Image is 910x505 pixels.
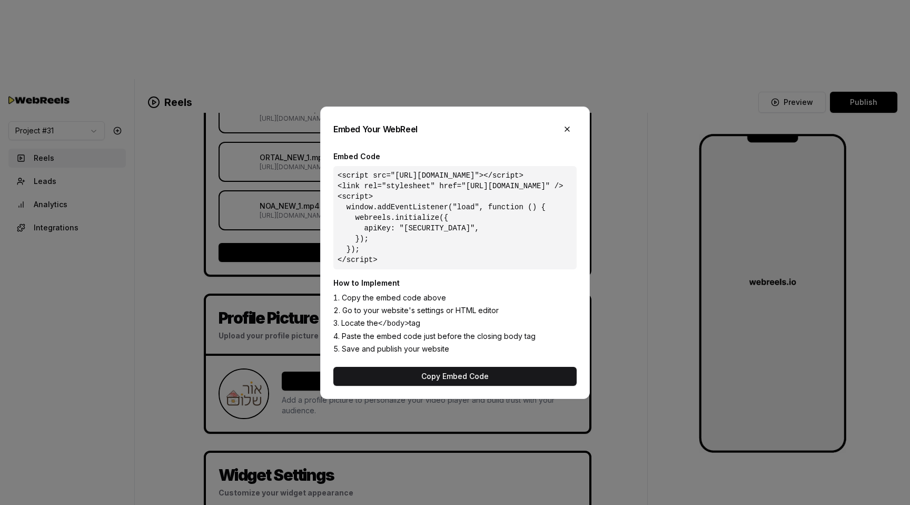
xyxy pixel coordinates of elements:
h3: How to Implement [333,278,577,288]
pre: <script src="[URL][DOMAIN_NAME]"></script> <link rel="stylesheet" href="[URL][DOMAIN_NAME]" /> <s... [333,166,577,269]
li: Locate the tag [333,318,577,329]
code: </body> [378,319,409,328]
h3: Embed Code [333,151,577,162]
li: Paste the embed code just before the closing body tag [333,331,577,342]
li: Go to your website's settings or HTML editor [333,305,577,316]
div: Embed Your WebReel [333,120,577,139]
li: Save and publish your website [333,344,577,354]
button: Copy Embed Code [333,367,577,386]
li: Copy the embed code above [333,293,577,303]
